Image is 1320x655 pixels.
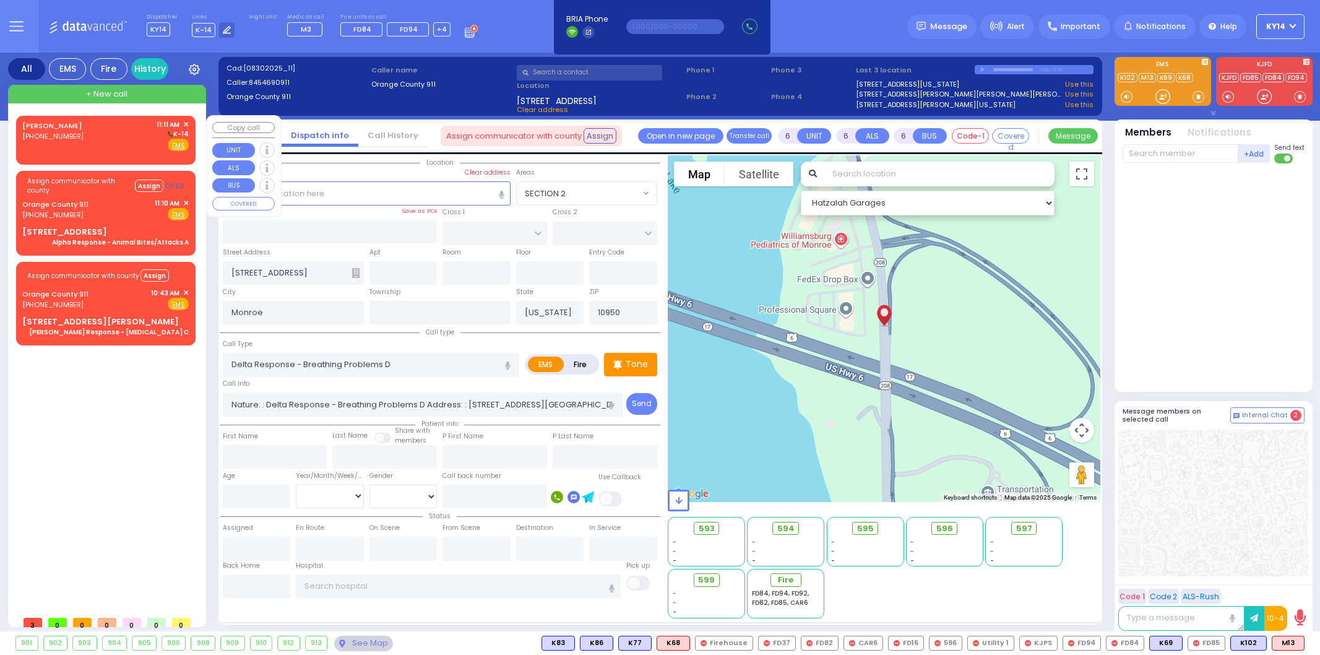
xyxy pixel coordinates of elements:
[442,432,483,441] label: P First Name
[516,248,531,258] label: Floor
[1216,61,1313,70] label: KJFD
[589,523,621,533] label: In Service
[369,248,381,258] label: Apt
[73,636,97,650] div: 903
[16,636,38,650] div: 901
[1048,128,1098,144] button: Message
[725,162,793,186] button: Show satellite imagery
[990,537,994,547] span: -
[73,618,92,627] span: 0
[1149,636,1183,651] div: K69
[24,618,42,627] span: 3
[516,523,553,533] label: Destination
[1220,21,1237,32] span: Help
[1139,73,1156,82] a: M13
[517,80,682,91] label: Location
[1230,636,1267,651] div: BLS
[223,248,270,258] label: Street Address
[423,511,457,521] span: Status
[1016,523,1032,535] span: 597
[352,268,360,278] span: Other building occupants
[856,100,1016,110] a: [STREET_ADDRESS][PERSON_NAME][US_STATE]
[22,289,88,299] a: Orange County 911
[52,238,189,247] div: Alpha Response - Animal Bites/Attacks A
[212,160,255,175] button: ALS
[442,207,465,217] label: Cross 1
[22,300,84,310] span: [PHONE_NUMBER]
[27,176,134,195] span: Assign communicator with county
[934,640,941,646] img: red-radio-icon.svg
[251,636,272,650] div: 910
[172,300,185,310] u: EMS
[1007,21,1025,32] span: Alert
[806,640,813,646] img: red-radio-icon.svg
[913,128,947,144] button: BUS
[752,556,756,565] span: -
[353,24,371,34] span: FD84
[657,636,690,651] div: K68
[1019,636,1058,651] div: KJPS
[517,105,568,115] span: Clear address
[183,119,189,130] span: ✕
[223,432,258,441] label: First Name
[673,589,676,598] span: -
[857,523,874,535] span: 595
[598,472,641,482] label: Use Callback
[1069,418,1094,443] button: Map camera controls
[777,523,795,535] span: 594
[226,77,368,88] label: Caller:
[369,471,393,481] label: Gender
[566,14,608,25] span: BRIA Phone
[778,574,793,586] span: Fire
[369,287,400,297] label: Township
[831,537,835,547] span: -
[580,636,613,651] div: K86
[929,636,962,651] div: 596
[395,426,430,435] small: Share with
[400,24,418,34] span: FD94
[29,327,189,337] div: [PERSON_NAME] Response - [MEDICAL_DATA] C
[86,88,127,100] span: + New call
[695,636,753,651] div: Firehouse
[686,92,767,102] span: Phone 2
[618,636,652,651] div: K77
[49,19,131,34] img: Logo
[1069,462,1094,487] button: Drag Pegman onto the map to open Street View
[910,537,914,547] span: -
[465,168,511,178] label: Clear address
[671,486,712,502] img: Google
[140,269,169,282] button: Assign
[1065,89,1094,100] a: Use this
[282,129,358,141] a: Dispatch info
[758,636,796,651] div: FD37
[1123,144,1238,163] input: Search member
[831,547,835,556] span: -
[155,199,179,208] span: 11:10 AM
[44,636,67,650] div: 902
[626,19,724,34] input: (000)000-00000
[1274,152,1294,165] label: Turn off text
[973,640,979,646] img: red-radio-icon.svg
[584,128,616,143] button: Assign
[49,58,86,80] div: EMS
[22,199,88,209] a: Orange County 911
[831,556,835,565] span: -
[516,168,535,178] label: Areas
[856,79,959,90] a: [STREET_ADDRESS][US_STATE]
[442,523,480,533] label: From Scene
[226,92,368,102] label: Orange County 911
[22,226,107,238] div: [STREET_ADDRESS]
[801,636,839,651] div: FD82
[673,556,676,565] span: -
[856,65,975,76] label: Last 3 location
[1290,410,1301,421] span: 2
[1219,73,1239,82] a: KJFD
[420,327,460,337] span: Call type
[278,636,300,650] div: 912
[541,636,575,651] div: K83
[212,197,275,210] button: COVERED
[528,357,564,372] label: EMS
[223,339,252,349] label: Call Type
[98,618,116,627] span: 0
[1136,21,1186,32] span: Notifications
